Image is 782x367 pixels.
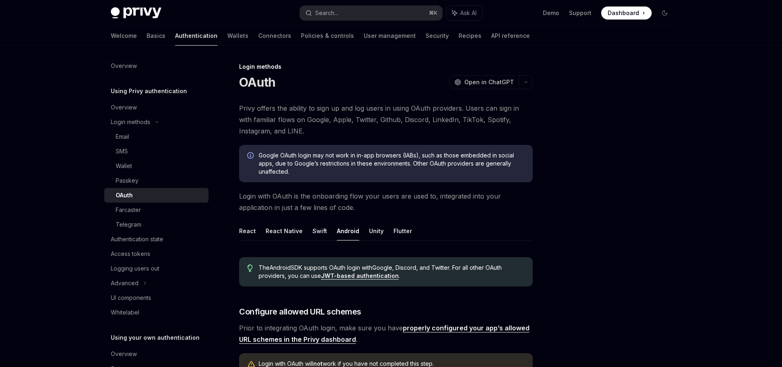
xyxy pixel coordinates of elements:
[601,7,652,20] a: Dashboard
[111,86,187,96] h5: Using Privy authentication
[446,6,482,20] button: Ask AI
[104,232,209,247] a: Authentication state
[312,221,327,240] button: Swift
[426,26,449,46] a: Security
[111,117,150,127] div: Login methods
[116,146,128,156] div: SMS
[104,159,209,173] a: Wallet
[369,221,384,240] button: Unity
[239,322,533,345] span: Prior to integrating OAuth login, make sure you have .
[259,264,525,280] span: The Android SDK supports OAuth login with Google, Discord, and Twitter . For all other OAuth prov...
[543,9,559,17] a: Demo
[247,152,255,160] svg: Info
[239,221,256,240] button: React
[239,306,361,317] span: Configure allowed URL schemes
[111,234,163,244] div: Authentication state
[104,217,209,232] a: Telegram
[111,264,159,273] div: Logging users out
[111,249,150,259] div: Access tokens
[608,9,639,17] span: Dashboard
[104,59,209,73] a: Overview
[449,75,519,89] button: Open in ChatGPT
[116,161,132,171] div: Wallet
[111,26,137,46] a: Welcome
[116,176,138,186] div: Passkey
[459,26,481,46] a: Recipes
[111,7,161,19] img: dark logo
[104,305,209,320] a: Whitelabel
[116,220,141,229] div: Telegram
[111,293,151,303] div: UI components
[104,100,209,115] a: Overview
[658,7,671,20] button: Toggle dark mode
[111,349,137,359] div: Overview
[104,261,209,276] a: Logging users out
[460,9,477,17] span: Ask AI
[104,173,209,188] a: Passkey
[116,132,129,142] div: Email
[300,6,442,20] button: Search...⌘K
[104,144,209,159] a: SMS
[175,26,217,46] a: Authentication
[301,26,354,46] a: Policies & controls
[393,221,412,240] button: Flutter
[569,9,591,17] a: Support
[337,221,359,240] button: Android
[239,63,533,71] div: Login methods
[247,264,253,272] svg: Tip
[111,61,137,71] div: Overview
[258,26,291,46] a: Connectors
[111,278,138,288] div: Advanced
[321,272,399,280] a: JWT-based authentication
[429,10,437,16] span: ⌘ K
[266,221,303,240] button: React Native
[104,291,209,305] a: UI components
[104,247,209,261] a: Access tokens
[111,333,200,343] h5: Using your own authentication
[116,190,133,200] div: OAuth
[313,360,323,367] strong: not
[111,103,137,112] div: Overview
[464,78,514,86] span: Open in ChatGPT
[104,347,209,361] a: Overview
[111,308,139,317] div: Whitelabel
[239,75,275,90] h1: OAuth
[491,26,530,46] a: API reference
[364,26,416,46] a: User management
[116,205,141,215] div: Farcaster
[104,203,209,217] a: Farcaster
[104,129,209,144] a: Email
[104,188,209,203] a: OAuth
[259,151,525,176] span: Google OAuth login may not work in in-app browsers (IABs), such as those embedded in social apps,...
[239,103,533,137] span: Privy offers the ability to sign up and log users in using OAuth providers. Users can sign in wit...
[147,26,165,46] a: Basics
[239,190,533,213] span: Login with OAuth is the onboarding flow your users are used to, integrated into your application ...
[315,8,338,18] div: Search...
[227,26,248,46] a: Wallets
